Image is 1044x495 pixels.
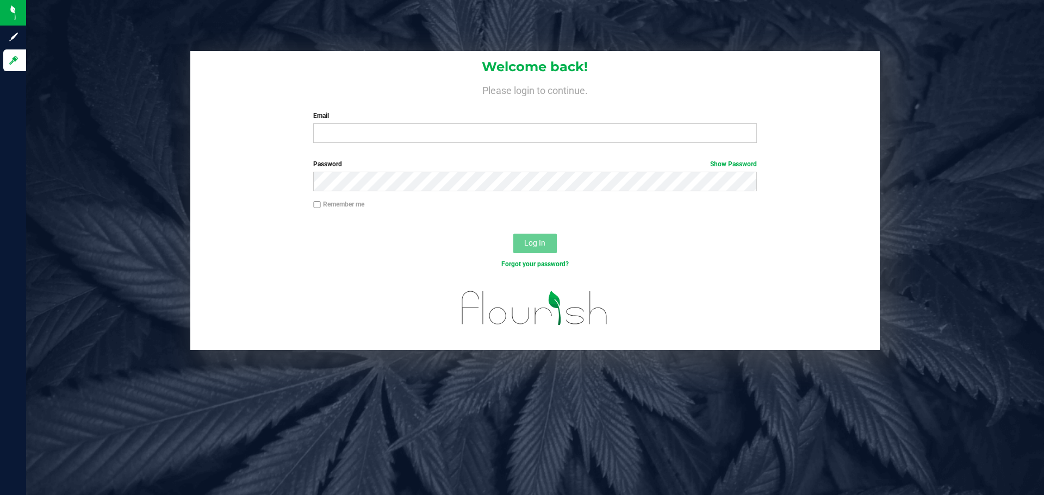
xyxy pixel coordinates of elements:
[524,239,545,247] span: Log In
[190,83,880,96] h4: Please login to continue.
[513,234,557,253] button: Log In
[313,199,364,209] label: Remember me
[710,160,757,168] a: Show Password
[8,32,19,42] inline-svg: Sign up
[449,280,621,336] img: flourish_logo.svg
[313,111,756,121] label: Email
[190,60,880,74] h1: Welcome back!
[313,201,321,209] input: Remember me
[313,160,342,168] span: Password
[501,260,569,268] a: Forgot your password?
[8,55,19,66] inline-svg: Log in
